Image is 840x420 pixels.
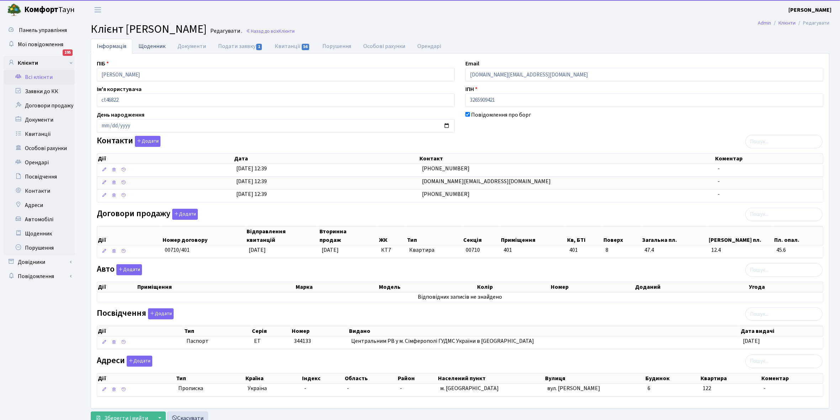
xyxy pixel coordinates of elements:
[715,154,823,164] th: Коментар
[381,246,404,254] span: КТ7
[357,39,411,54] a: Особові рахунки
[178,384,203,393] span: Прописка
[4,241,75,255] a: Порушення
[97,85,142,94] label: Ім'я користувача
[465,59,479,68] label: Email
[400,384,402,392] span: -
[162,227,245,245] th: Номер договору
[133,135,160,147] a: Додати
[171,39,212,54] a: Документи
[97,209,198,220] label: Договори продажу
[248,384,299,393] span: Україна
[4,170,75,184] a: Посвідчення
[463,227,500,245] th: Секція
[703,384,711,392] span: 122
[761,373,823,383] th: Коментар
[700,373,761,383] th: Квартира
[135,136,160,147] button: Контакти
[776,246,820,254] span: 45.6
[116,264,142,275] button: Авто
[471,111,531,119] label: Повідомлення про борг
[476,282,550,292] th: Колір
[125,354,152,367] a: Додати
[648,384,650,392] span: 6
[304,384,306,392] span: -
[437,373,544,383] th: Населений пункт
[745,263,823,277] input: Пошук...
[778,19,796,27] a: Клієнти
[24,4,75,16] span: Таун
[249,246,266,254] span: [DATE]
[745,355,823,368] input: Пошук...
[24,4,58,15] b: Комфорт
[209,28,242,34] small: Редагувати .
[4,56,75,70] a: Клієнти
[718,190,720,198] span: -
[172,209,198,220] button: Договори продажу
[233,154,419,164] th: Дата
[708,227,773,245] th: [PERSON_NAME] пл.
[97,227,162,245] th: Дії
[91,39,132,54] a: Інформація
[148,308,174,319] button: Посвідчення
[295,282,378,292] th: Марка
[764,384,766,392] span: -
[246,28,295,34] a: Назад до всіхКлієнти
[319,227,378,245] th: Вторинна продаж
[246,227,319,245] th: Відправлення квитанцій
[291,326,348,336] th: Номер
[301,373,344,383] th: Індекс
[97,59,109,68] label: ПІБ
[322,246,339,254] span: [DATE]
[419,154,715,164] th: Контакт
[170,207,198,220] a: Додати
[501,227,567,245] th: Приміщення
[634,282,748,292] th: Доданий
[344,373,397,383] th: Область
[4,127,75,141] a: Квитанції
[644,246,705,254] span: 47.4
[378,282,476,292] th: Модель
[4,269,75,283] a: Повідомлення
[4,255,75,269] a: Довідники
[711,246,771,254] span: 12.4
[269,39,316,54] a: Квитанції
[406,227,463,245] th: Тип
[97,111,144,119] label: День народження
[132,39,171,53] a: Щоденник
[745,307,823,321] input: Пошук...
[645,373,700,383] th: Будинок
[89,4,107,16] button: Переключити навігацію
[4,70,75,84] a: Всі клієнти
[351,337,534,345] span: Центральним РВ у м. Сімферополі ГУДМС України в [GEOGRAPHIC_DATA]
[465,85,477,94] label: ІПН
[97,292,823,302] td: Відповідних записів не знайдено
[422,165,470,172] span: [PHONE_NUMBER]
[279,28,295,34] span: Клієнти
[97,264,142,275] label: Авто
[7,3,21,17] img: logo.png
[4,227,75,241] a: Щоденник
[566,227,603,245] th: Кв, БТІ
[718,165,720,172] span: -
[569,246,600,254] span: 401
[743,337,760,345] span: [DATE]
[718,177,720,185] span: -
[115,263,142,276] a: Додати
[236,177,267,185] span: [DATE] 12:39
[4,37,75,52] a: Мої повідомлення195
[348,326,740,336] th: Видано
[4,141,75,155] a: Особові рахунки
[316,39,357,54] a: Порушення
[165,246,190,254] span: 00710/401
[186,337,248,345] span: Паспорт
[409,246,460,254] span: Квартира
[97,136,160,147] label: Контакти
[212,39,269,54] a: Подати заявку
[788,6,831,14] a: [PERSON_NAME]
[745,135,823,148] input: Пошук...
[606,246,639,254] span: 8
[91,21,207,37] span: Клієнт [PERSON_NAME]
[19,26,67,34] span: Панель управління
